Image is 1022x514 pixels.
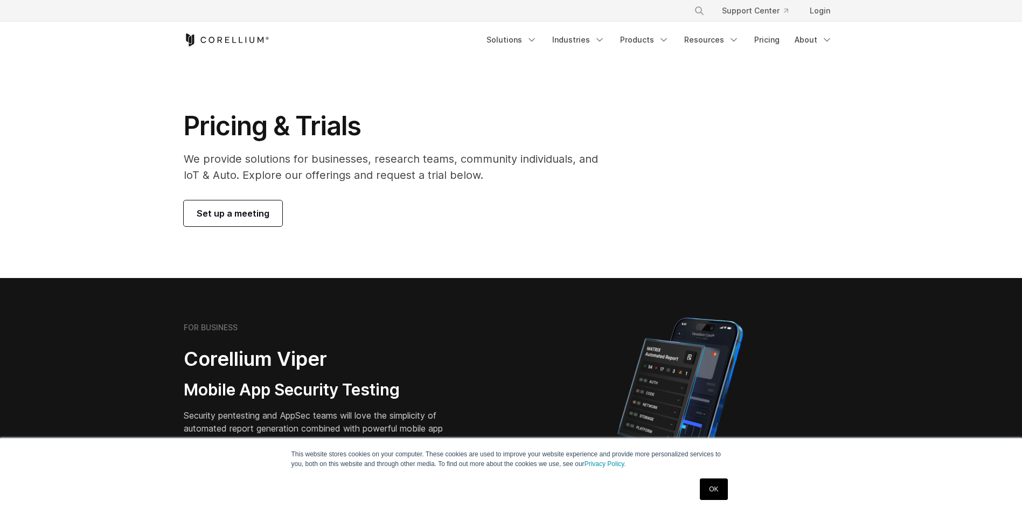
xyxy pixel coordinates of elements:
a: OK [700,478,727,500]
a: Industries [546,30,611,50]
button: Search [690,1,709,20]
p: Security pentesting and AppSec teams will love the simplicity of automated report generation comb... [184,409,460,448]
a: Support Center [713,1,797,20]
a: Set up a meeting [184,200,282,226]
span: Set up a meeting [197,207,269,220]
h3: Mobile App Security Testing [184,380,460,400]
h6: FOR BUSINESS [184,323,238,332]
h1: Pricing & Trials [184,110,613,142]
div: Navigation Menu [480,30,839,50]
h2: Corellium Viper [184,347,460,371]
a: Privacy Policy. [585,460,626,468]
a: Login [801,1,839,20]
a: Solutions [480,30,544,50]
p: We provide solutions for businesses, research teams, community individuals, and IoT & Auto. Explo... [184,151,613,183]
p: This website stores cookies on your computer. These cookies are used to improve your website expe... [291,449,731,469]
div: Navigation Menu [681,1,839,20]
a: Pricing [748,30,786,50]
a: Corellium Home [184,33,269,46]
a: Resources [678,30,746,50]
a: About [788,30,839,50]
a: Products [614,30,676,50]
img: Corellium MATRIX automated report on iPhone showing app vulnerability test results across securit... [599,312,761,501]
